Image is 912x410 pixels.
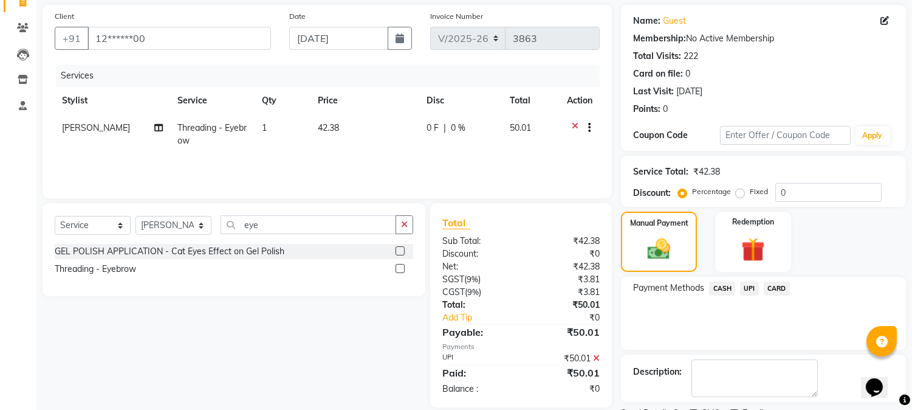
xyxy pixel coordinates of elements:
div: ₹3.81 [521,286,609,299]
div: Last Visit: [633,85,674,98]
div: ₹0 [521,248,609,260]
label: Date [289,11,306,22]
label: Invoice Number [430,11,483,22]
img: _cash.svg [640,236,677,262]
div: Total Visits: [633,50,681,63]
span: 50.01 [510,122,531,133]
a: Guest [663,15,686,27]
span: 1 [262,122,267,133]
span: 0 % [451,122,465,134]
th: Action [560,87,600,114]
iframe: chat widget [861,361,900,398]
span: 9% [467,287,479,297]
div: No Active Membership [633,32,894,45]
div: ₹50.01 [521,299,609,311]
div: Threading - Eyebrow [55,263,136,276]
div: GEL POLISH APPLICATION - Cat Eyes Effect on Gel Polish [55,245,284,258]
div: Card on file: [633,68,683,80]
div: Coupon Code [633,129,720,142]
label: Fixed [750,186,768,197]
span: Threading - Eyebrow [177,122,247,146]
div: Service Total: [633,165,688,178]
span: CASH [709,282,735,296]
div: UPI [433,352,521,365]
label: Redemption [732,217,774,228]
div: ₹0 [536,311,609,324]
span: 42.38 [318,122,339,133]
div: Membership: [633,32,686,45]
th: Disc [419,87,502,114]
div: 0 [663,103,668,116]
div: Payable: [433,325,521,339]
div: Name: [633,15,660,27]
span: Payment Methods [633,282,704,294]
div: Net: [433,260,521,273]
th: Price [310,87,419,114]
div: Payments [442,342,600,352]
span: CGST [442,287,465,297]
span: 9% [467,274,478,284]
div: ( ) [433,286,521,299]
a: Add Tip [433,311,536,324]
span: [PERSON_NAME] [62,122,130,133]
div: ₹3.81 [521,273,609,286]
input: Search by Name/Mobile/Email/Code [87,27,271,50]
div: ₹42.38 [521,235,609,248]
th: Total [502,87,560,114]
label: Percentage [692,186,731,197]
th: Qty [255,87,310,114]
div: 0 [685,68,690,80]
div: ₹42.38 [693,165,720,178]
div: Services [56,64,609,87]
div: Discount: [633,187,671,200]
label: Client [55,11,74,22]
button: Apply [855,127,890,145]
input: Search or Scan [221,215,396,234]
label: Manual Payment [630,218,688,229]
span: SGST [442,274,464,285]
div: ₹42.38 [521,260,609,273]
span: Total [442,217,470,229]
th: Service [170,87,255,114]
div: [DATE] [676,85,702,98]
span: CARD [764,282,790,296]
div: Total: [433,299,521,311]
div: Paid: [433,366,521,380]
div: Description: [633,366,682,378]
span: | [444,122,446,134]
div: Points: [633,103,660,116]
span: 0 F [427,122,439,134]
div: Sub Total: [433,235,521,248]
th: Stylist [55,87,170,114]
div: ( ) [433,273,521,286]
div: 222 [684,50,698,63]
div: ₹50.01 [521,366,609,380]
div: ₹0 [521,383,609,395]
input: Enter Offer / Coupon Code [720,126,850,145]
button: +91 [55,27,89,50]
div: ₹50.01 [521,325,609,339]
div: Discount: [433,248,521,260]
img: _gift.svg [734,235,772,265]
div: ₹50.01 [521,352,609,365]
span: UPI [740,282,759,296]
div: Balance : [433,383,521,395]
